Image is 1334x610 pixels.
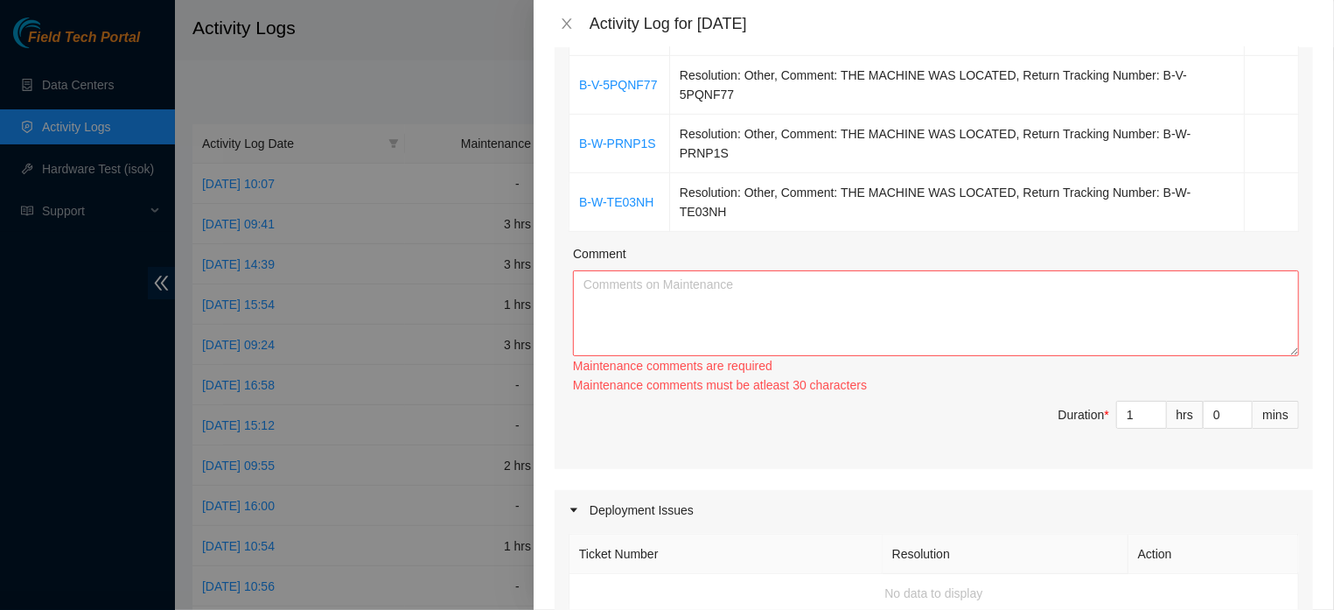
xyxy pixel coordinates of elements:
[670,56,1245,115] td: Resolution: Other, Comment: THE MACHINE WAS LOCATED, Return Tracking Number: B-V-5PQNF77
[579,137,656,151] a: B-W-PRNP1S
[590,14,1313,33] div: Activity Log for [DATE]
[573,356,1299,375] div: Maintenance comments are required
[569,505,579,515] span: caret-right
[555,490,1313,530] div: Deployment Issues
[573,375,1299,395] div: Maintenance comments must be atleast 30 characters
[883,535,1128,574] th: Resolution
[1058,405,1109,424] div: Duration
[555,16,579,32] button: Close
[670,115,1245,173] td: Resolution: Other, Comment: THE MACHINE WAS LOCATED, Return Tracking Number: B-W-PRNP1S
[560,17,574,31] span: close
[573,270,1299,356] textarea: Comment
[579,78,657,92] a: B-V-5PQNF77
[573,244,626,263] label: Comment
[569,535,883,574] th: Ticket Number
[670,173,1245,232] td: Resolution: Other, Comment: THE MACHINE WAS LOCATED, Return Tracking Number: B-W-TE03NH
[1128,535,1299,574] th: Action
[579,195,653,209] a: B-W-TE03NH
[1253,401,1299,429] div: mins
[1167,401,1204,429] div: hrs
